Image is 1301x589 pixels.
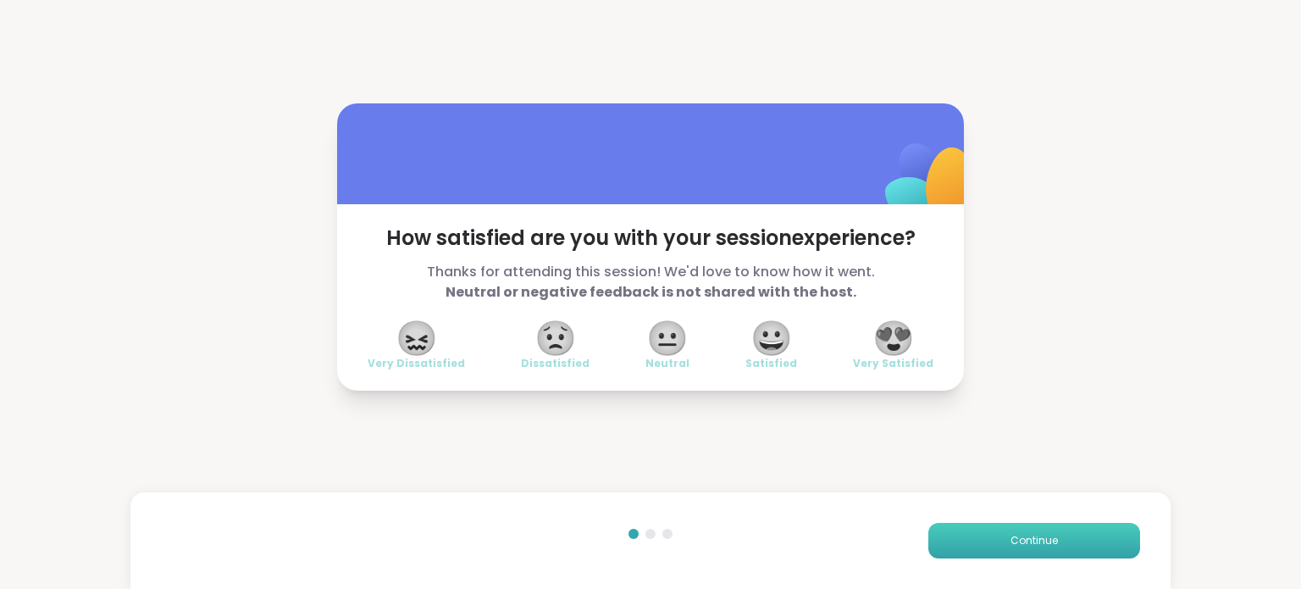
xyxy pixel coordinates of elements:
b: Neutral or negative feedback is not shared with the host. [446,282,856,302]
span: How satisfied are you with your session experience? [368,225,933,252]
span: Continue [1010,533,1058,548]
img: ShareWell Logomark [845,99,1014,268]
button: Continue [928,523,1140,558]
span: Very Satisfied [853,357,933,370]
span: Satisfied [745,357,797,370]
span: 😐 [646,323,689,353]
span: 😖 [396,323,438,353]
span: Neutral [645,357,689,370]
span: 😟 [534,323,577,353]
span: Very Dissatisfied [368,357,465,370]
span: 😀 [750,323,793,353]
span: Dissatisfied [521,357,590,370]
span: Thanks for attending this session! We'd love to know how it went. [368,262,933,303]
span: 😍 [872,323,915,353]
